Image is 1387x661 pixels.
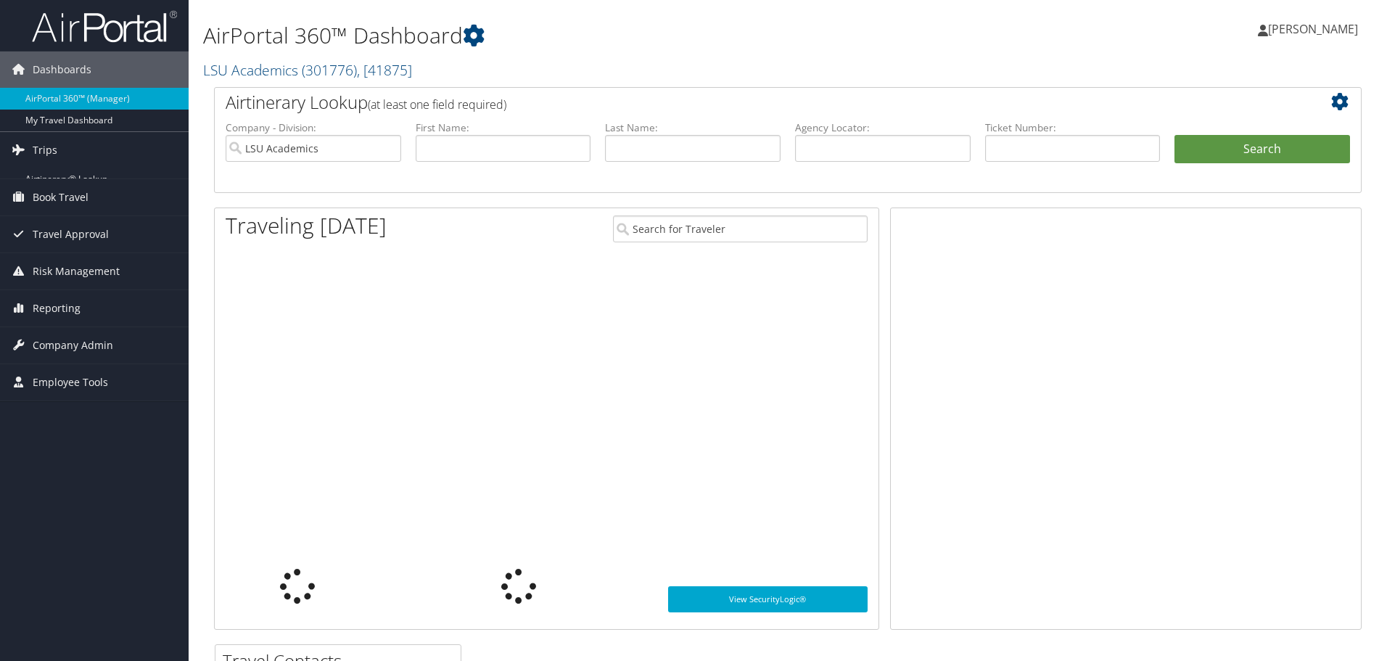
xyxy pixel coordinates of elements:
span: , [ 41875 ] [357,60,412,80]
img: airportal-logo.png [32,9,177,44]
span: Travel Approval [33,216,109,253]
h1: AirPortal 360™ Dashboard [203,20,983,51]
span: Reporting [33,290,81,327]
a: [PERSON_NAME] [1258,7,1372,51]
a: LSU Academics [203,60,412,80]
span: ( 301776 ) [302,60,357,80]
a: View SecurityLogic® [668,586,868,612]
h2: Airtinerary Lookup [226,90,1254,115]
span: [PERSON_NAME] [1268,21,1358,37]
span: Company Admin [33,327,113,364]
span: Book Travel [33,179,89,215]
label: First Name: [416,120,591,135]
input: Search for Traveler [613,215,868,242]
span: (at least one field required) [368,97,506,112]
span: Dashboards [33,52,91,88]
span: Employee Tools [33,364,108,401]
label: Ticket Number: [985,120,1161,135]
button: Search [1174,135,1350,164]
label: Company - Division: [226,120,401,135]
label: Agency Locator: [795,120,971,135]
label: Last Name: [605,120,781,135]
span: Risk Management [33,253,120,290]
span: Trips [33,132,57,168]
h1: Traveling [DATE] [226,210,387,241]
